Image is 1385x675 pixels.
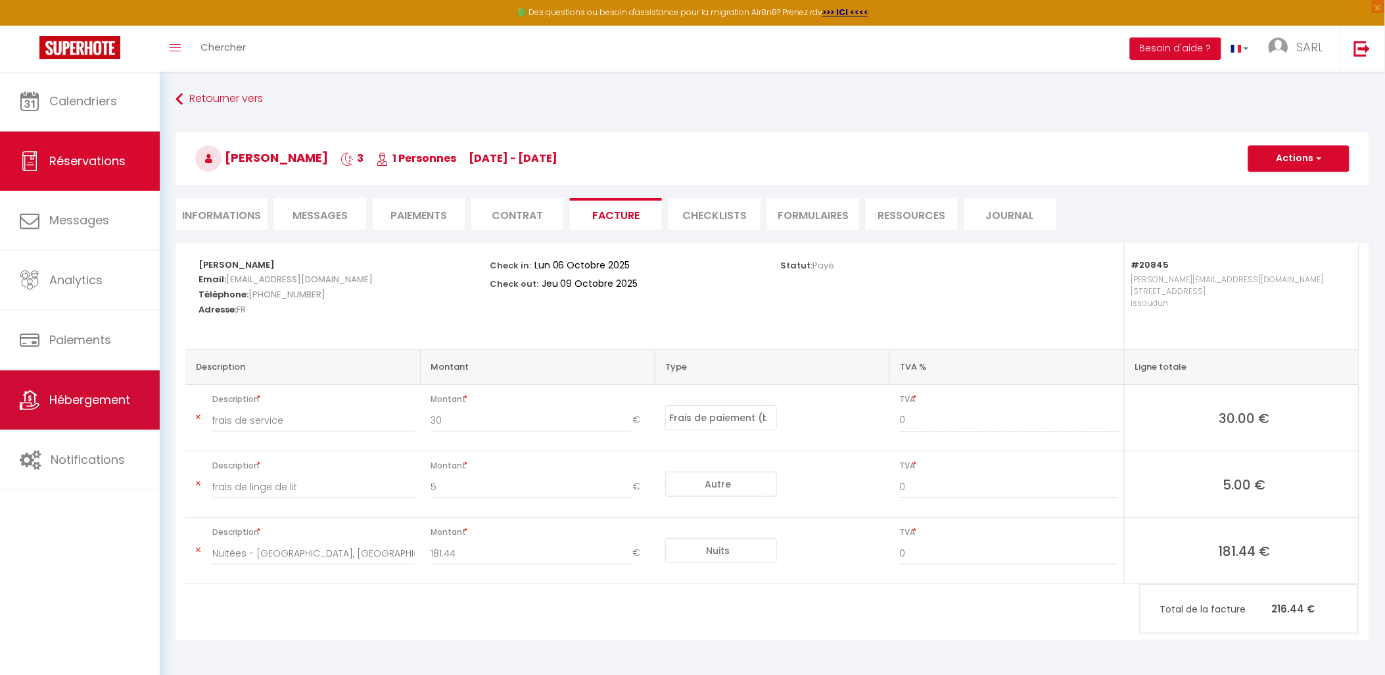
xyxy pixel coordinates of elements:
[655,349,889,384] th: Type
[1160,602,1272,616] span: Total de la facture
[431,457,649,475] span: Montant
[431,523,649,541] span: Montant
[964,198,1056,230] li: Journal
[212,390,415,409] span: Description
[49,212,109,228] span: Messages
[767,198,859,230] li: FORMULAIRES
[49,153,126,169] span: Réservations
[49,93,117,109] span: Calendriers
[1259,26,1340,72] a: ... SARL
[199,288,248,301] strong: Téléphone:
[49,332,111,348] span: Paiements
[1297,39,1324,55] span: SARL
[822,7,868,18] a: >>> ICI <<<<
[191,26,256,72] a: Chercher
[431,390,649,409] span: Montant
[185,349,420,384] th: Description
[212,523,415,541] span: Description
[293,208,348,223] span: Messages
[632,475,649,499] span: €
[51,451,125,468] span: Notifications
[195,149,328,166] span: [PERSON_NAME]
[49,272,103,288] span: Analytics
[632,409,649,432] span: €
[1135,409,1354,427] span: 30.00 €
[248,285,325,304] span: [PHONE_NUMBER]
[1248,145,1350,172] button: Actions
[340,151,364,166] span: 3
[900,390,1119,409] span: TVA
[1124,349,1359,384] th: Ligne totale
[1131,259,1169,271] strong: #20845
[490,257,531,272] p: Check in:
[469,151,557,166] span: [DATE] - [DATE]
[237,300,246,319] span: FR
[376,151,456,166] span: 1 Personnes
[781,257,835,272] p: Statut:
[1131,270,1346,336] p: [PERSON_NAME][EMAIL_ADDRESS][DOMAIN_NAME] [STREET_ADDRESS] Issoudun
[813,259,835,272] span: Payé
[1135,541,1354,560] span: 181.44 €
[1135,475,1354,493] span: 5.00 €
[199,273,226,286] strong: Email:
[176,198,268,230] li: Informations
[200,40,246,54] span: Chercher
[632,541,649,565] span: €
[570,198,662,230] li: Facture
[490,275,538,290] p: Check out:
[1269,37,1288,57] img: ...
[49,391,130,408] span: Hébergement
[669,198,761,230] li: CHECKLISTS
[176,87,1369,111] a: Retourner vers
[889,349,1124,384] th: TVA %
[212,457,415,475] span: Description
[226,270,373,289] span: [EMAIL_ADDRESS][DOMAIN_NAME]
[420,349,655,384] th: Montant
[199,259,275,271] strong: [PERSON_NAME]
[900,523,1119,541] span: TVA
[1354,40,1371,57] img: logout
[39,36,120,59] img: Super Booking
[199,303,237,316] strong: Adresse:
[900,457,1119,475] span: TVA
[1130,37,1221,60] button: Besoin d'aide ?
[471,198,563,230] li: Contrat
[373,198,465,230] li: Paiements
[1140,595,1358,623] p: 216.44 €
[866,198,958,230] li: Ressources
